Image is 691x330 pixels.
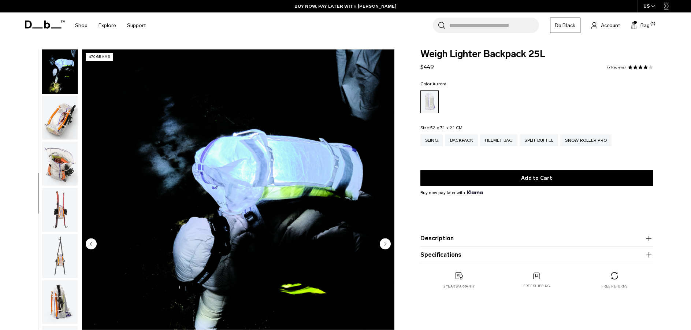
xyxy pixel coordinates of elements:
a: Account [591,21,620,30]
button: Weigh_Lighter_Backpack_25L_7.png [42,141,78,186]
a: 7 reviews [607,66,626,69]
img: Weigh_Lighter_Backpack_25L_7.png [42,142,78,186]
button: Description [420,234,653,243]
button: Bag (1) [631,21,650,30]
legend: Size: [420,126,463,130]
p: 2 year warranty [443,284,475,289]
nav: Main Navigation [70,12,151,38]
img: {"height" => 20, "alt" => "Klarna"} [467,190,483,194]
span: Buy now pay later with [420,189,483,196]
button: Weigh_Lighter_Backpack_25L_9.png [42,234,78,278]
p: Free returns [601,284,627,289]
button: Previous slide [86,238,97,251]
a: Support [127,12,146,38]
button: Weigh_Lighter_Backpack_25L_6.png [42,95,78,140]
a: Snow Roller Pro [560,134,612,146]
a: Db Black [550,18,580,33]
span: $449 [420,63,434,70]
p: Free shipping [523,283,550,289]
a: Shop [75,12,88,38]
span: Weigh Lighter Backpack 25L [420,49,653,59]
button: Add to Cart [420,170,653,186]
img: Weigh_Lighter_Backpack_25L_10.png [42,280,78,324]
a: Backpack [445,134,478,146]
a: Explore [99,12,116,38]
legend: Color: [420,82,447,86]
span: 52 x 31 x 21 CM [430,125,463,130]
button: Specifications [420,251,653,259]
img: Weigh Lighter Backpack 25L Aurora [42,50,78,94]
img: Weigh_Lighter_Backpack_25L_6.png [42,96,78,140]
a: BUY NOW, PAY LATER WITH [PERSON_NAME] [294,3,397,10]
button: Weigh_Lighter_Backpack_25L_8.png [42,188,78,232]
a: Aurora [420,90,439,113]
p: 470 grams [86,53,114,61]
a: Helmet Bag [480,134,518,146]
a: Sling [420,134,443,146]
span: Account [601,22,620,29]
img: Weigh_Lighter_Backpack_25L_8.png [42,188,78,232]
span: Aurora [432,81,447,86]
span: (1) [650,21,655,27]
button: Next slide [380,238,391,251]
img: Weigh_Lighter_Backpack_25L_9.png [42,234,78,278]
span: Bag [640,22,650,29]
button: Weigh Lighter Backpack 25L Aurora [42,49,78,94]
a: Split Duffel [520,134,558,146]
